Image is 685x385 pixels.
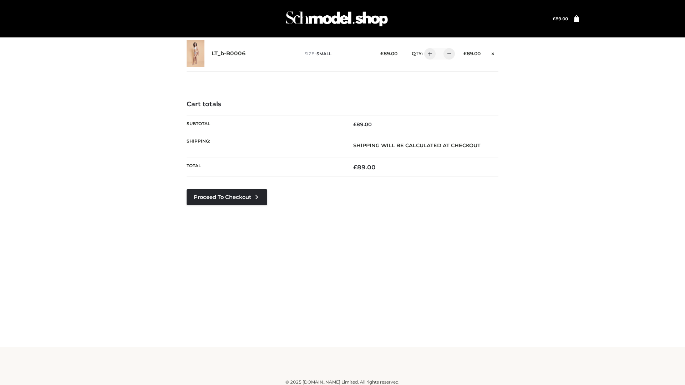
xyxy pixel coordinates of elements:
[488,48,498,57] a: Remove this item
[353,164,376,171] bdi: 89.00
[212,50,246,57] a: LT_b-B0006
[353,164,357,171] span: £
[553,16,555,21] span: £
[283,5,390,33] img: Schmodel Admin 964
[187,158,342,177] th: Total
[353,121,356,128] span: £
[353,142,481,149] strong: Shipping will be calculated at checkout
[187,101,498,108] h4: Cart totals
[187,40,204,67] img: LT_b-B0006 - SMALL
[380,51,397,56] bdi: 89.00
[305,51,369,57] p: size :
[187,133,342,158] th: Shipping:
[553,16,568,21] bdi: 89.00
[463,51,481,56] bdi: 89.00
[463,51,467,56] span: £
[187,189,267,205] a: Proceed to Checkout
[553,16,568,21] a: £89.00
[405,48,452,60] div: QTY:
[353,121,372,128] bdi: 89.00
[187,115,342,133] th: Subtotal
[316,51,331,56] span: SMALL
[380,51,384,56] span: £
